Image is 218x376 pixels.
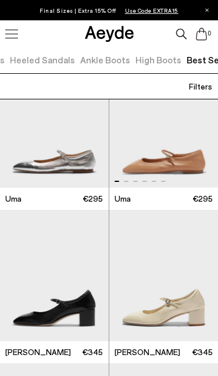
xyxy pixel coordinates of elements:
span: Uma [115,193,131,205]
span: €295 [192,193,213,205]
span: [PERSON_NAME] [5,346,71,358]
span: €295 [83,193,103,205]
span: €345 [82,346,103,358]
span: Filters [189,81,212,91]
a: Heeled Sandals [10,54,75,65]
span: Uma [5,193,22,205]
a: Ankle Boots [80,54,130,65]
a: High Boots [135,54,181,65]
span: €345 [192,346,213,358]
span: [PERSON_NAME] [115,346,180,358]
